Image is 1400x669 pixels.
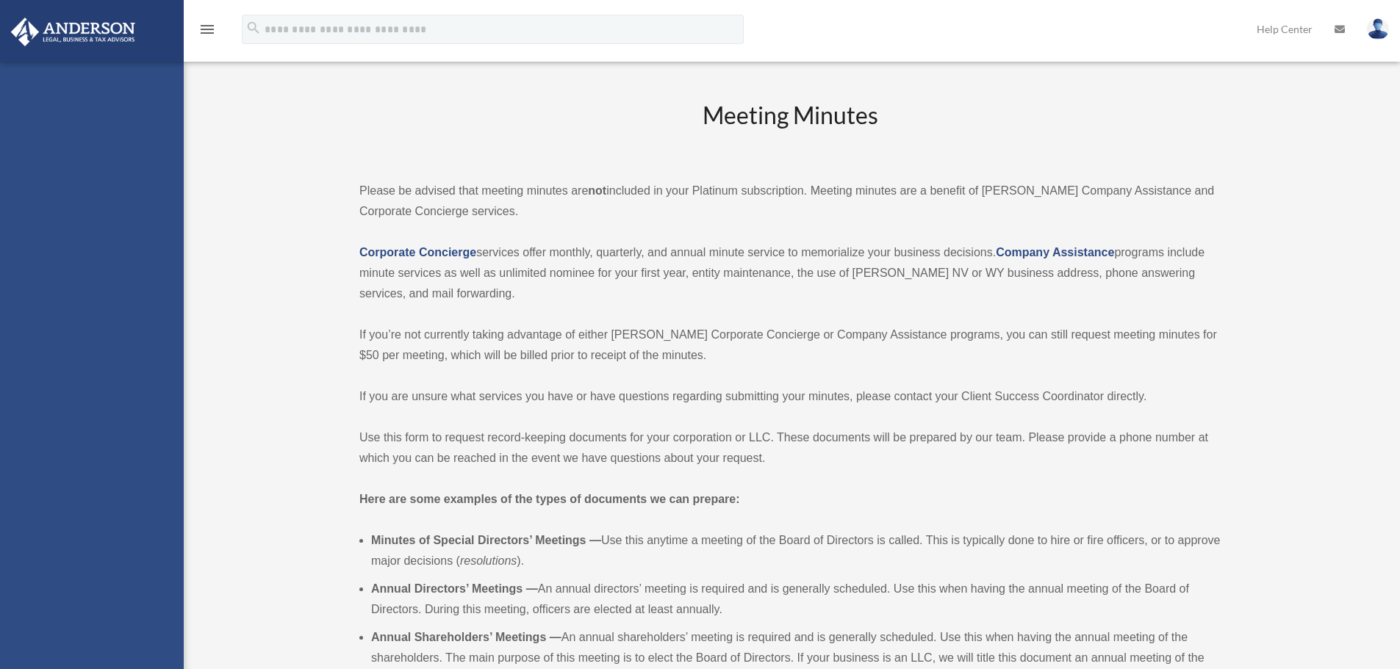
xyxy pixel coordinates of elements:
[371,582,538,595] b: Annual Directors’ Meetings —
[7,18,140,46] img: Anderson Advisors Platinum Portal
[371,631,561,643] b: Annual Shareholders’ Meetings —
[588,184,606,197] strong: not
[460,554,517,567] em: resolutions
[245,20,262,36] i: search
[198,21,216,38] i: menu
[359,99,1221,160] h2: Meeting Minutes
[996,246,1114,258] a: Company Assistance
[1367,18,1389,40] img: User Pic
[359,181,1221,222] p: Please be advised that meeting minutes are included in your Platinum subscription. Meeting minute...
[371,579,1221,620] li: An annual directors’ meeting is required and is generally scheduled. Use this when having the ann...
[198,26,216,38] a: menu
[359,386,1221,407] p: If you are unsure what services you have or have questions regarding submitting your minutes, ple...
[359,242,1221,304] p: services offer monthly, quarterly, and annual minute service to memorialize your business decisio...
[359,325,1221,366] p: If you’re not currently taking advantage of either [PERSON_NAME] Corporate Concierge or Company A...
[359,493,740,505] strong: Here are some examples of the types of documents we can prepare:
[359,246,476,258] a: Corporate Concierge
[371,534,601,546] b: Minutes of Special Directors’ Meetings —
[359,427,1221,469] p: Use this form to request record-keeping documents for your corporation or LLC. These documents wi...
[371,530,1221,571] li: Use this anytime a meeting of the Board of Directors is called. This is typically done to hire or...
